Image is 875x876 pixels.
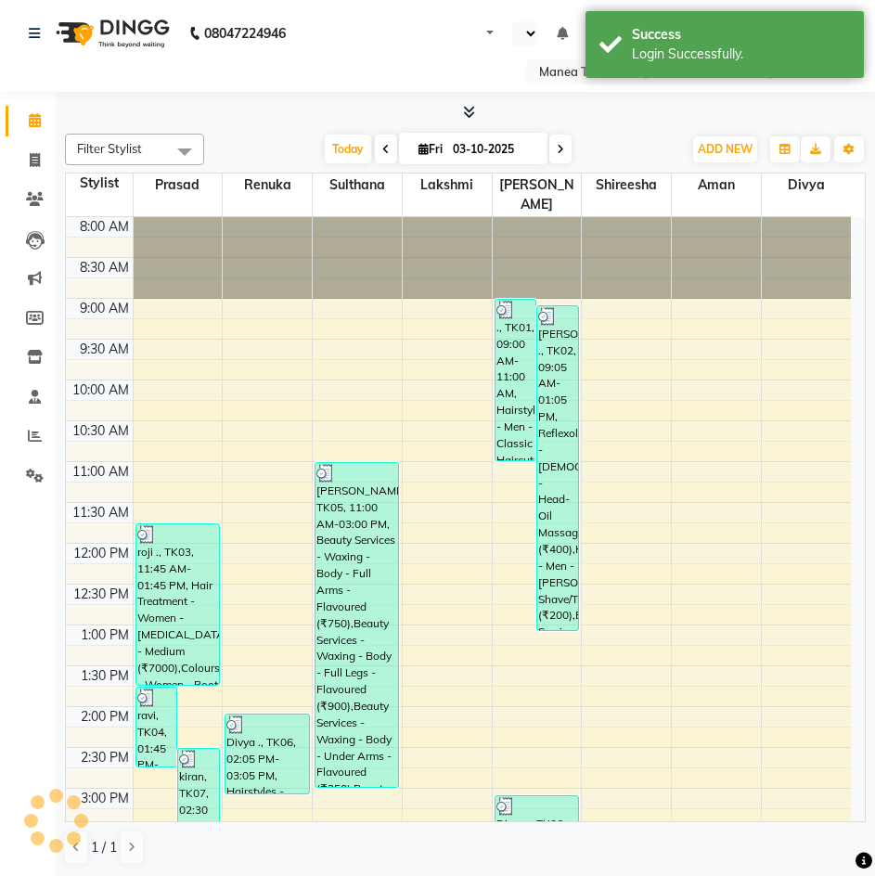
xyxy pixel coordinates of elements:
button: ADD NEW [693,136,757,162]
span: ADD NEW [698,142,753,156]
span: Filter Stylist [77,141,142,156]
div: 2:00 PM [77,707,133,727]
div: 10:00 AM [69,380,133,400]
span: 1 / 1 [91,838,117,857]
span: Fri [414,142,447,156]
span: Today [325,135,371,163]
span: Prasad [134,174,223,197]
b: 08047224946 [204,7,286,59]
div: 10:30 AM [69,421,133,441]
div: Divya ., TK06, 02:05 PM-03:05 PM, Hairstyles - Women - Blowdry Curls (₹650) [225,715,308,793]
div: 2:30 PM [77,748,133,767]
div: 11:30 AM [69,503,133,522]
div: 3:00 PM [77,789,133,808]
span: Renuka [223,174,312,197]
div: 12:00 PM [70,544,133,563]
span: Lakshmi [403,174,492,197]
div: Login Successfully. [632,45,850,64]
div: kiran, TK07, 02:30 PM-03:30 PM, Hairstyles - Men - [PERSON_NAME] Shave/Trim (₹200) [178,749,219,828]
span: [PERSON_NAME] [493,174,582,216]
div: Stylist [66,174,133,193]
span: Aman [672,174,761,197]
div: 11:00 AM [69,462,133,482]
div: 1:00 PM [77,625,133,645]
div: roji ., TK03, 11:45 AM-01:45 PM, Hair Treatment - Women - [MEDICAL_DATA] - Medium (₹7000),Colours... [136,524,219,685]
div: 9:00 AM [76,299,133,318]
img: logo [47,7,174,59]
span: Divya [762,174,851,197]
div: ., TK01, 09:00 AM-11:00 AM, Hairstyles - Men - Classic Haircut (₹300),Beauty Essentials - Nails -... [495,300,536,460]
div: [PERSON_NAME] ., TK02, 09:05 AM-01:05 PM, Reflexology - [DEMOGRAPHIC_DATA] - Head-Oil Massage (₹4... [537,306,578,630]
div: 1:30 PM [77,666,133,686]
div: ravi, TK04, 01:45 PM-02:45 PM, Colours - Men - [MEDICAL_DATA] Free (₹1100) [136,688,177,766]
div: 12:30 PM [70,585,133,604]
input: 2025-10-03 [447,135,540,163]
span: shireesha [582,174,671,197]
div: [PERSON_NAME], TK05, 11:00 AM-03:00 PM, Beauty Services - Waxing - Body - Full Arms - Flavoured (... [315,463,398,787]
span: Sulthana [313,174,402,197]
div: 9:30 AM [76,340,133,359]
div: Success [632,25,850,45]
div: 8:30 AM [76,258,133,277]
div: 8:00 AM [76,217,133,237]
